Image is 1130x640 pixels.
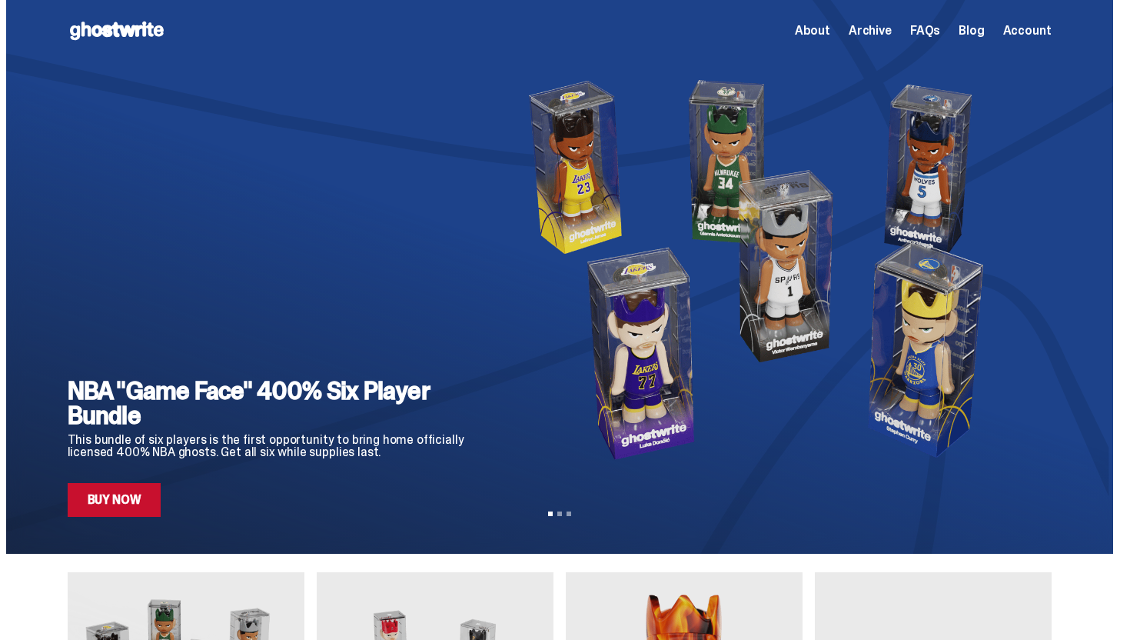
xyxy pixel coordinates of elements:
h2: NBA "Game Face" 400% Six Player Bundle [68,378,477,428]
button: View slide 3 [567,512,571,516]
a: About [795,25,830,37]
button: View slide 2 [557,512,562,516]
img: NBA "Game Face" 400% Six Player Bundle [502,62,1027,477]
a: Account [1003,25,1052,37]
a: Blog [959,25,984,37]
a: FAQs [910,25,940,37]
a: Buy Now [68,483,161,517]
p: This bundle of six players is the first opportunity to bring home officially licensed 400% NBA gh... [68,434,477,458]
a: Archive [849,25,892,37]
button: View slide 1 [548,512,553,516]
